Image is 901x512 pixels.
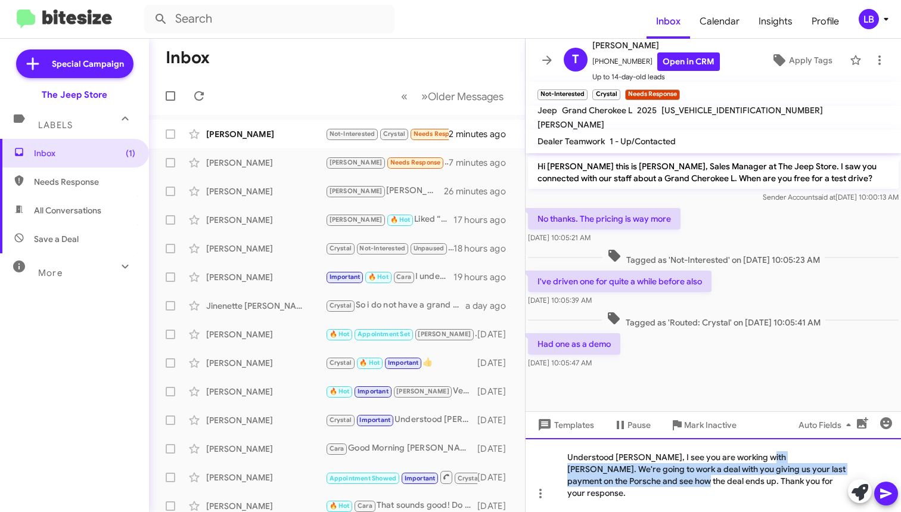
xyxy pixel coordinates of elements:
[359,416,390,424] span: Important
[477,328,515,340] div: [DATE]
[849,9,888,29] button: LB
[477,443,515,455] div: [DATE]
[206,157,325,169] div: [PERSON_NAME]
[330,416,352,424] span: Crystal
[325,241,453,255] div: Also the gladiator has the extended warranty to 120k or so
[206,443,325,455] div: [PERSON_NAME]
[592,52,720,71] span: [PHONE_NUMBER]
[789,414,865,436] button: Auto Fields
[325,270,453,284] div: I understand
[528,271,712,292] p: I've driven one for quite a while before also
[799,414,856,436] span: Auto Fields
[330,273,361,281] span: Important
[477,500,515,512] div: [DATE]
[528,233,591,242] span: [DATE] 10:05:21 AM
[815,193,835,201] span: said at
[396,273,411,281] span: Cara
[206,214,325,226] div: [PERSON_NAME]
[206,414,325,426] div: [PERSON_NAME]
[325,413,477,427] div: Understood [PERSON_NAME] thank you for the update!
[859,9,879,29] div: LB
[592,38,720,52] span: [PERSON_NAME]
[330,216,383,224] span: [PERSON_NAME]
[592,89,620,100] small: Crystal
[418,330,471,338] span: [PERSON_NAME]
[206,243,325,255] div: [PERSON_NAME]
[394,84,415,108] button: Previous
[206,328,325,340] div: [PERSON_NAME]
[657,52,720,71] a: Open in CRM
[453,271,515,283] div: 19 hours ago
[421,89,428,104] span: »
[428,90,504,103] span: Older Messages
[602,249,825,266] span: Tagged as 'Not-Interested' on [DATE] 10:05:23 AM
[789,49,832,71] span: Apply Tags
[325,356,477,370] div: 👍
[396,387,449,395] span: [PERSON_NAME]
[330,330,350,338] span: 🔥 Hot
[759,49,844,71] button: Apply Tags
[16,49,133,78] a: Special Campaign
[802,4,849,39] a: Profile
[661,105,823,116] span: [US_VEHICLE_IDENTIFICATION_NUMBER]
[444,185,515,197] div: 26 minutes ago
[330,187,383,195] span: [PERSON_NAME]
[325,442,477,455] div: Good Morning [PERSON_NAME]. Thank you for the update, I thought my messages were not going throug...
[34,147,135,159] span: Inbox
[330,244,352,252] span: Crystal
[528,208,681,229] p: No thanks. The pricing is way more
[325,156,449,169] div: Couldn't agree on lease price. You have no [PERSON_NAME] coupons or not willing to use on this de...
[206,128,325,140] div: [PERSON_NAME]
[526,414,604,436] button: Templates
[528,358,592,367] span: [DATE] 10:05:47 AM
[34,176,135,188] span: Needs Response
[330,130,375,138] span: Not-Interested
[763,193,899,201] span: Sender Account [DATE] 10:00:13 AM
[359,244,405,252] span: Not-Interested
[405,474,436,482] span: Important
[38,268,63,278] span: More
[414,84,511,108] button: Next
[368,273,389,281] span: 🔥 Hot
[477,386,515,398] div: [DATE]
[453,243,515,255] div: 18 hours ago
[330,159,383,166] span: [PERSON_NAME]
[572,50,579,69] span: T
[390,216,411,224] span: 🔥 Hot
[401,89,408,104] span: «
[465,300,515,312] div: a day ago
[330,387,350,395] span: 🔥 Hot
[52,58,124,70] span: Special Campaign
[325,470,477,485] div: Ok
[330,502,350,510] span: 🔥 Hot
[449,128,515,140] div: 2 minutes ago
[562,105,632,116] span: Grand Cherokee L
[538,136,605,147] span: Dealer Teamwork
[325,327,477,341] div: Sounds great, Thank you [PERSON_NAME].
[453,214,515,226] div: 17 hours ago
[528,156,899,189] p: Hi [PERSON_NAME] this is [PERSON_NAME], Sales Manager at The Jeep Store. I saw you connected with...
[749,4,802,39] a: Insights
[42,89,107,101] div: The Jeep Store
[538,119,604,130] span: [PERSON_NAME]
[325,184,444,198] div: [PERSON_NAME] - its [PERSON_NAME] from Seaview Jeep. Got your email. Sorry for my delayed respons...
[126,147,135,159] span: (1)
[690,4,749,39] a: Calendar
[414,244,445,252] span: Unpaused
[477,471,515,483] div: [DATE]
[206,386,325,398] div: [PERSON_NAME]
[206,500,325,512] div: [PERSON_NAME]
[449,157,515,169] div: 7 minutes ago
[538,105,557,116] span: Jeep
[206,357,325,369] div: [PERSON_NAME]
[458,474,480,482] span: Crystal
[684,414,737,436] span: Mark Inactive
[383,130,405,138] span: Crystal
[528,296,592,305] span: [DATE] 10:05:39 AM
[528,333,620,355] p: Had one as a demo
[604,414,660,436] button: Pause
[166,48,210,67] h1: Inbox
